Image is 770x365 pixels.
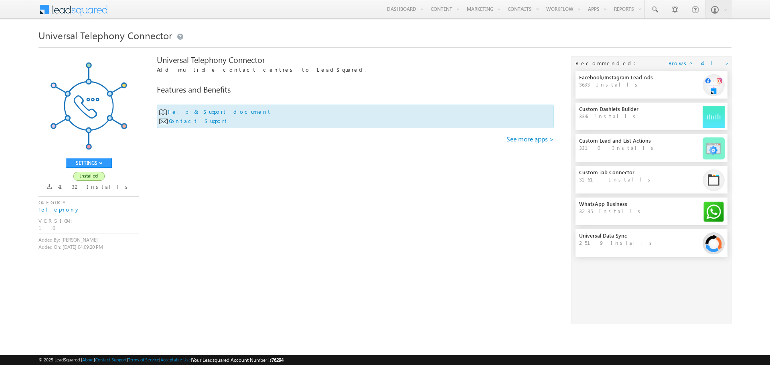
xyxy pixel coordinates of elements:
a: Terms of Service [128,357,159,362]
span: Universal Telephony Connector [38,29,172,42]
label: Added On: [DATE] 04:09:20 PM [38,244,139,251]
a: Help & Support document [168,108,272,115]
div: VERSION: [38,217,139,224]
img: connector Image [703,137,725,159]
p: Add multiple contact centres to LeadSquared. [157,66,554,73]
div: CATEGORY [38,199,139,206]
div: Facebook/Instagram Lead Ads [579,74,663,81]
span: 76294 [272,357,284,363]
img: connector Image [703,106,725,128]
button: SETTINGS [66,158,112,168]
a: See more apps > [507,135,554,143]
a: Contact Support [169,117,228,124]
a: Acceptable Use [160,357,191,362]
div: Features and Benefits [157,85,554,93]
span: Installed [73,172,105,181]
div: 3235 Installs [579,208,663,215]
a: Browse All > [669,60,727,67]
div: Custom Tab Connector [579,169,663,176]
div: WhatsApp Business [579,200,663,208]
img: connector-image [38,56,139,156]
a: Telephony [38,206,80,213]
img: connector Image [703,232,725,254]
a: Contact Support [95,357,127,362]
img: connector Image [703,201,725,223]
div: Custom Lead and List Actions [579,137,663,144]
div: 1.0 [38,224,139,232]
label: Added By: [PERSON_NAME] [38,236,139,244]
img: connector Image [703,74,725,96]
span: 4132 Installs [58,183,131,190]
div: Recommended: [575,60,650,71]
span: Your Leadsquared Account Number is [192,357,284,363]
span: © 2025 LeadSquared | | | | | [38,356,284,364]
div: 3310 Installs [579,144,663,151]
div: Universal Telephony Connector [157,56,554,63]
div: 2519 Installs [579,239,663,246]
div: 3633 Installs [579,81,663,88]
div: Custom Dashlets Builder [579,105,663,113]
img: connector Image [703,169,724,191]
div: 3261 Installs [579,176,663,183]
div: Universal Data Sync [579,232,663,239]
div: 3345 Installs [579,113,663,120]
a: About [82,357,94,362]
